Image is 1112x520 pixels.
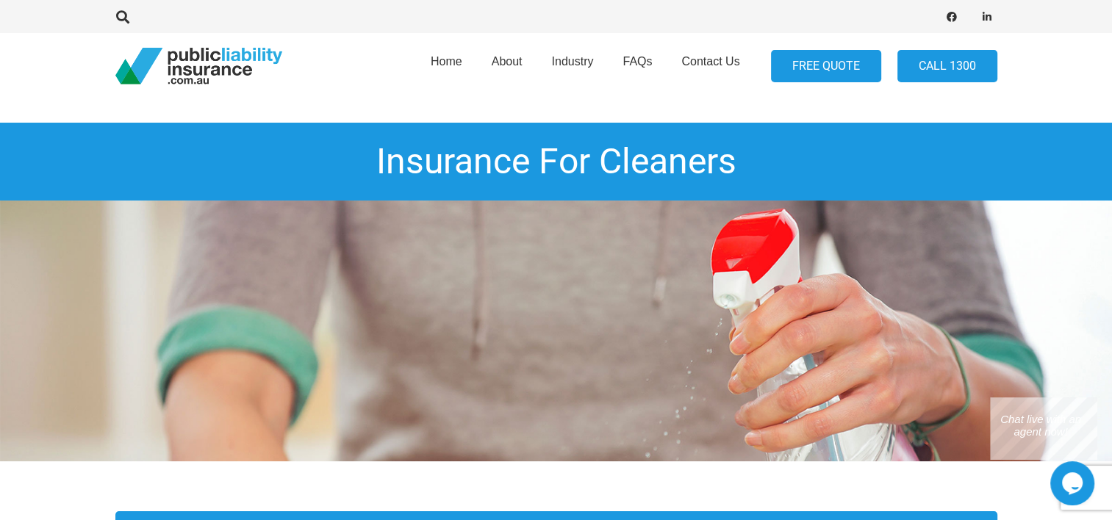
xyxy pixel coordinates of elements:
[977,7,997,27] a: LinkedIn
[941,7,962,27] a: Facebook
[109,10,138,24] a: Search
[115,48,282,84] a: pli_logotransparent
[681,55,739,68] span: Contact Us
[477,29,537,104] a: About
[537,29,608,104] a: Industry
[771,50,881,83] a: FREE QUOTE
[608,29,667,104] a: FAQs
[990,397,1097,460] iframe: chat widget
[1050,461,1097,505] iframe: chat widget
[897,50,997,83] a: Call 1300
[492,55,523,68] span: About
[623,55,652,68] span: FAQs
[551,55,593,68] span: Industry
[416,29,477,104] a: Home
[667,29,754,104] a: Contact Us
[431,55,462,68] span: Home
